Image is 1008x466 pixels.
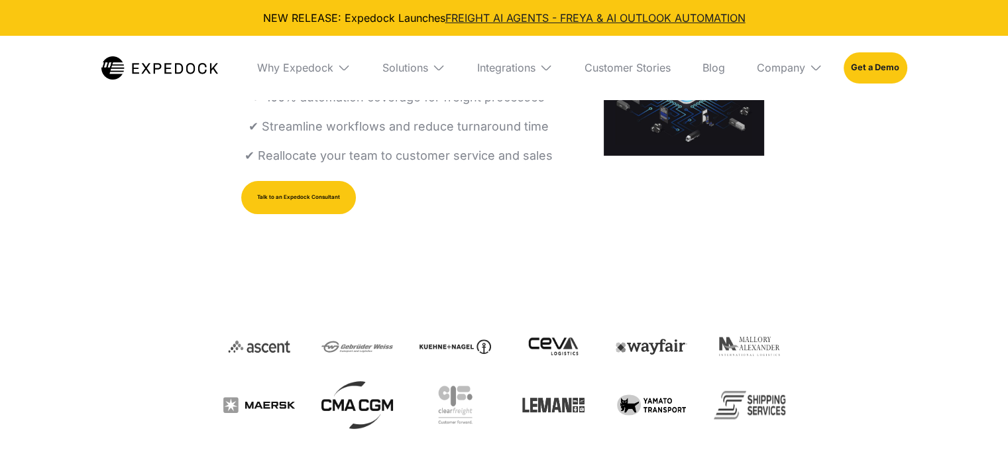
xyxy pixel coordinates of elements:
div: Why Expedock [257,61,333,74]
a: Customer Stories [574,36,681,99]
a: Get a Demo [844,52,907,83]
p: ✔ Streamline workflows and reduce turnaround time [249,117,549,136]
div: Company [757,61,805,74]
a: FREIGHT AI AGENTS - FREYA & AI OUTLOOK AUTOMATION [445,11,746,25]
a: Blog [692,36,736,99]
div: NEW RELEASE: Expedock Launches [11,11,997,25]
div: Solutions [382,61,428,74]
a: Talk to an Expedock Consultant [241,181,356,214]
div: Integrations [477,61,535,74]
p: ✔ Reallocate your team to customer service and sales [245,146,553,165]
